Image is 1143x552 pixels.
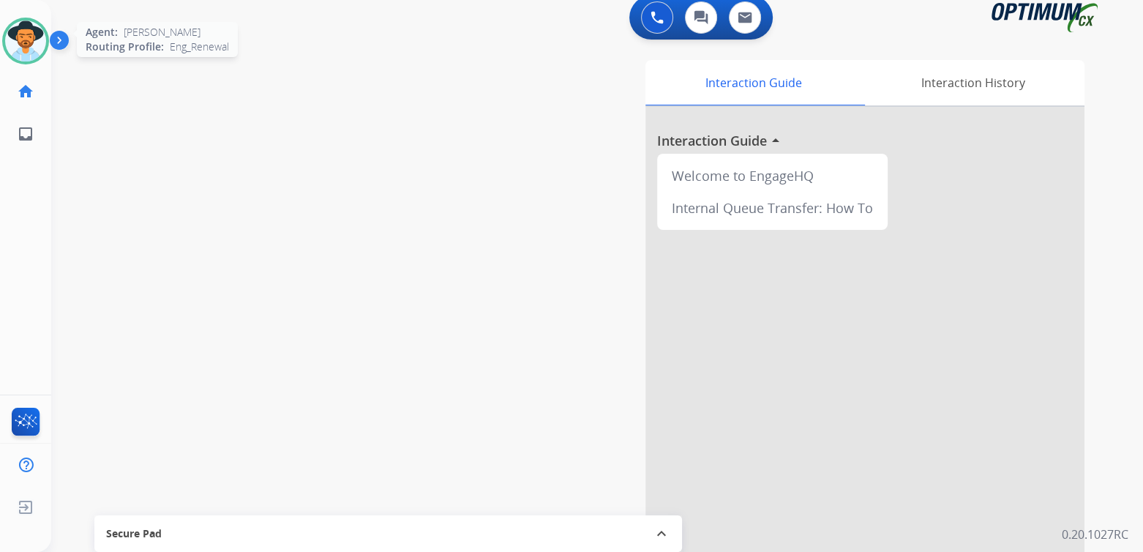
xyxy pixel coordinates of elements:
[86,40,164,54] span: Routing Profile:
[663,192,882,224] div: Internal Queue Transfer: How To
[17,83,34,100] mat-icon: home
[124,25,201,40] span: [PERSON_NAME]
[645,60,861,105] div: Interaction Guide
[861,60,1084,105] div: Interaction History
[653,525,670,542] mat-icon: expand_less
[106,526,162,541] span: Secure Pad
[170,40,229,54] span: Eng_Renewal
[663,160,882,192] div: Welcome to EngageHQ
[86,25,118,40] span: Agent:
[5,20,46,61] img: avatar
[1062,526,1128,543] p: 0.20.1027RC
[17,125,34,143] mat-icon: inbox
